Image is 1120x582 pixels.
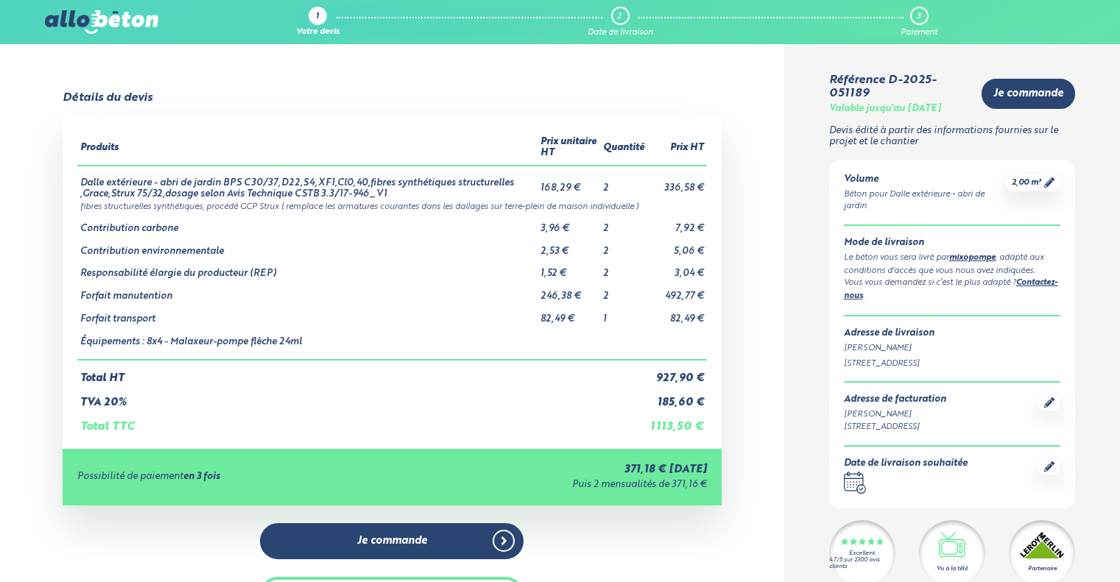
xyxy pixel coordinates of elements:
div: Volume [844,174,1007,185]
a: mixopompe [949,254,996,262]
td: 927,90 € [647,360,707,385]
td: 82,49 € [538,302,600,325]
td: Total TTC [77,408,647,433]
td: Forfait manutention [77,280,537,302]
div: Date de livraison [588,28,653,38]
td: Contribution environnementale [77,235,537,258]
td: 5,06 € [647,235,707,258]
div: Vous vous demandez si c’est le plus adapté ? . [844,277,1061,303]
td: 2 [600,280,647,302]
iframe: Help widget launcher [989,525,1104,566]
div: 4.7/5 sur 2300 avis clients [829,557,895,570]
span: Je commande [357,535,427,547]
td: 492,77 € [647,280,707,302]
div: [STREET_ADDRESS] [844,358,1061,370]
div: Date de livraison souhaitée [844,458,968,469]
div: Excellent [849,550,875,557]
a: 3 Paiement [901,7,937,38]
div: Adresse de livraison [844,328,1061,339]
strong: en 3 fois [183,472,220,481]
div: 2 [617,12,621,21]
td: Total HT [77,360,647,385]
td: 185,60 € [647,385,707,409]
div: [PERSON_NAME] [844,408,946,421]
td: 7,92 € [647,212,707,235]
td: 246,38 € [538,280,600,302]
td: 2 [600,212,647,235]
a: Je commande [982,79,1075,109]
td: 1,52 € [538,257,600,280]
div: Mode de livraison [844,238,1061,249]
div: Puis 2 mensualités de 371,16 € [401,480,707,491]
td: 3,04 € [647,257,707,280]
span: Je commande [993,88,1063,100]
div: Détails du devis [63,91,152,104]
div: Paiement [901,28,937,38]
a: 1 Votre devis [296,7,339,38]
td: Dalle extérieure - abri de jardin BPS C30/37,D22,S4,XF1,Cl0,40,fibres synthétiques structurelles ... [77,166,537,199]
td: Équipements : 8x4 - Malaxeur-pompe flèche 24ml [77,325,537,361]
th: Prix unitaire HT [538,131,600,165]
td: 82,49 € [647,302,707,325]
div: Adresse de facturation [844,394,946,405]
div: [STREET_ADDRESS] [844,421,946,433]
td: TVA 20% [77,385,647,409]
td: 2 [600,166,647,199]
td: 3,96 € [538,212,600,235]
th: Produits [77,131,537,165]
div: Vu à la télé [937,564,968,573]
td: fibres structurelles synthétiques, procédé GCP Strux ( remplace les armatures courantes dans les ... [77,199,706,212]
div: Votre devis [296,28,339,38]
div: Valable jusqu'au [DATE] [829,104,941,115]
div: 371,18 € [DATE] [401,464,707,476]
img: allobéton [45,10,158,34]
th: Prix HT [647,131,707,165]
div: 1 [316,13,319,22]
td: 2 [600,235,647,258]
td: 2,53 € [538,235,600,258]
a: Je commande [260,523,524,559]
div: Le béton vous sera livré par , adapté aux conditions d'accès que vous nous avez indiquées. [844,252,1061,277]
td: 2 [600,257,647,280]
div: Référence D-2025-051189 [829,74,971,101]
td: 336,58 € [647,166,707,199]
p: Devis édité à partir des informations fournies sur le projet et le chantier [829,126,1076,147]
div: Possibilité de paiement [77,472,401,483]
a: 2 Date de livraison [588,7,653,38]
div: [PERSON_NAME] [844,342,1061,355]
td: 1 [600,302,647,325]
div: 3 [917,12,920,21]
td: Responsabilité élargie du producteur (REP) [77,257,537,280]
div: Béton pour Dalle extérieure - abri de jardin [844,188,1007,213]
div: Partenaire [1028,564,1057,573]
td: 1 113,50 € [647,408,707,433]
td: 168,29 € [538,166,600,199]
td: Contribution carbone [77,212,537,235]
td: Forfait transport [77,302,537,325]
th: Quantité [600,131,647,165]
